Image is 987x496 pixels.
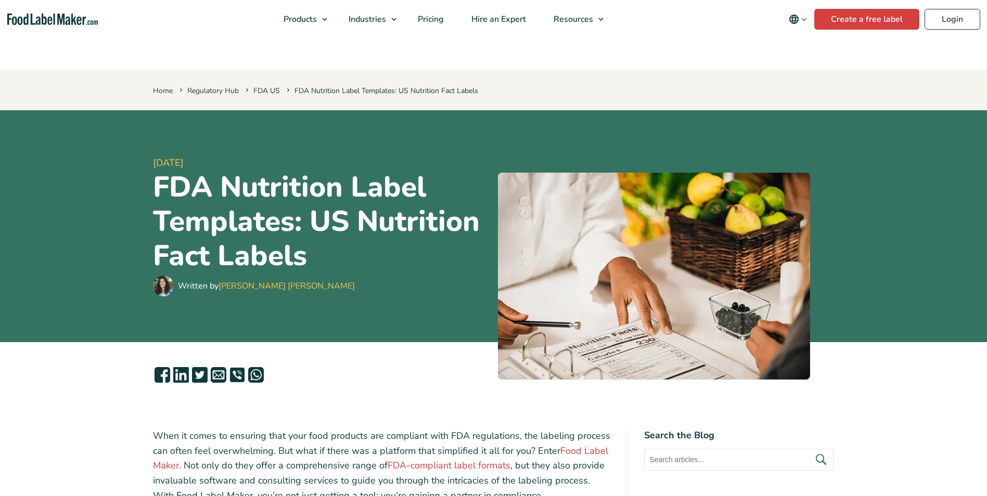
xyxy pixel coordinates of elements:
button: Change language [781,9,814,30]
a: FDA US [253,86,280,96]
div: Written by [178,280,355,292]
a: Food Label Maker homepage [7,14,98,25]
input: Search articles... [644,449,834,471]
a: [PERSON_NAME] [PERSON_NAME] [219,280,355,292]
span: Industries [345,14,387,25]
a: Login [925,9,980,30]
span: Pricing [415,14,445,25]
a: Regulatory Hub [187,86,239,96]
img: Maria Abi Hanna - Food Label Maker [153,276,174,296]
span: Resources [550,14,594,25]
h1: FDA Nutrition Label Templates: US Nutrition Fact Labels [153,170,490,273]
a: Food Label Maker [153,445,608,472]
a: Create a free label [814,9,919,30]
span: [DATE] [153,156,490,170]
a: Home [153,86,173,96]
span: FDA Nutrition Label Templates: US Nutrition Fact Labels [285,86,478,96]
h4: Search the Blog [644,428,834,442]
a: FDA-compliant label formats [388,459,510,472]
span: Hire an Expert [468,14,527,25]
span: Products [280,14,318,25]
